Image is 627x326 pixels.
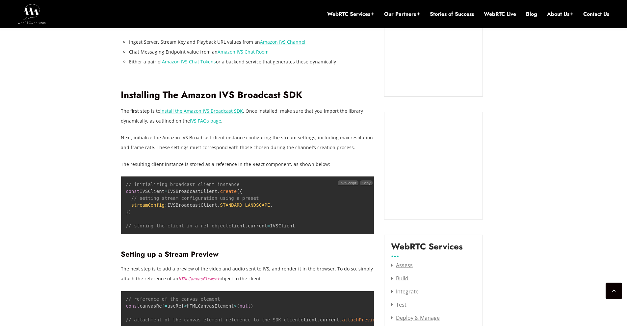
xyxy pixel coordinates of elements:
[18,4,46,24] img: WebRTC.ventures
[360,180,373,185] button: Copy
[391,119,476,213] iframe: Embedded CTA
[391,314,440,321] a: Deploy & Manage
[126,209,128,215] span: }
[121,89,374,101] h2: Installing The Amazon IVS Broadcast SDK
[260,39,305,45] a: Amazon IVS Channel
[240,189,242,194] span: {
[234,303,237,309] span: >
[126,189,140,194] span: const
[484,11,516,18] a: WebRTC Live
[220,202,270,208] span: STANDARD_LANDSCAPE
[126,296,220,302] span: // reference of the canvas element
[126,223,228,228] span: // storing the client in a ref object
[237,189,239,194] span: (
[250,303,253,309] span: )
[391,275,408,282] a: Build
[126,303,140,309] span: const
[190,118,221,124] a: IVS FAQs page
[160,108,243,114] a: install the Amazon IVS Broadcast SDK
[165,303,167,309] span: =
[391,301,406,308] a: Test
[184,303,187,309] span: <
[391,288,419,295] a: Integrate
[121,106,374,126] p: The first step is to . Once installed, make sure that you import the library dynamically, as outl...
[126,182,240,187] span: // initializing broadcast client instance
[583,11,609,18] a: Contact Us
[178,277,220,281] code: HTMLCanvasElement
[245,223,248,228] span: .
[267,223,270,228] span: =
[327,11,374,18] a: WebRTC Services
[342,317,378,322] span: attachPreview
[270,202,273,208] span: ,
[240,303,251,309] span: null
[126,317,300,322] span: // attachment of the canvas element reference to the SDK client
[217,202,220,208] span: .
[165,202,167,208] span: :
[218,49,269,55] a: Amazon IVS Chat Room
[165,189,167,194] span: =
[237,303,239,309] span: (
[126,296,431,322] code: canvasRef useRef HTMLCanvasElement client current canvasRef current
[128,209,131,215] span: )
[526,11,537,18] a: Blog
[129,37,374,47] li: Ingest Server, Stream Key and Playback URL values from an
[220,189,237,194] span: create
[121,264,374,284] p: The next step is to add a preview of the video and audio sent to IVS, and render it in the browse...
[384,11,420,18] a: Our Partners
[217,189,220,194] span: .
[126,182,295,228] code: IVSClient IVSBroadcastClient IVSBroadcastClient client current IVSClient
[317,317,320,322] span: .
[129,57,374,67] li: Either a pair of or a backend service that generates these dynamically
[131,202,165,208] span: streamConfig
[162,58,216,65] a: Amazon IVS Chat Tokens
[391,242,463,257] label: WebRTC Services
[547,11,573,18] a: About Us
[430,11,474,18] a: Stories of Success
[121,250,374,259] h3: Setting up a Stream Preview
[121,159,374,169] p: The resulting client instance is stored as a reference in the React component, as shown below:
[129,47,374,57] li: Chat Messaging Endpoint value from an
[339,317,342,322] span: .
[338,180,358,185] span: JavaScript
[131,196,259,201] span: // setting stream configuration using a preset
[121,133,374,152] p: Next, initialize the Amazon IVS Broadcast client instance configuring the stream settings, includ...
[362,180,371,185] span: Copy
[391,262,413,269] a: Assess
